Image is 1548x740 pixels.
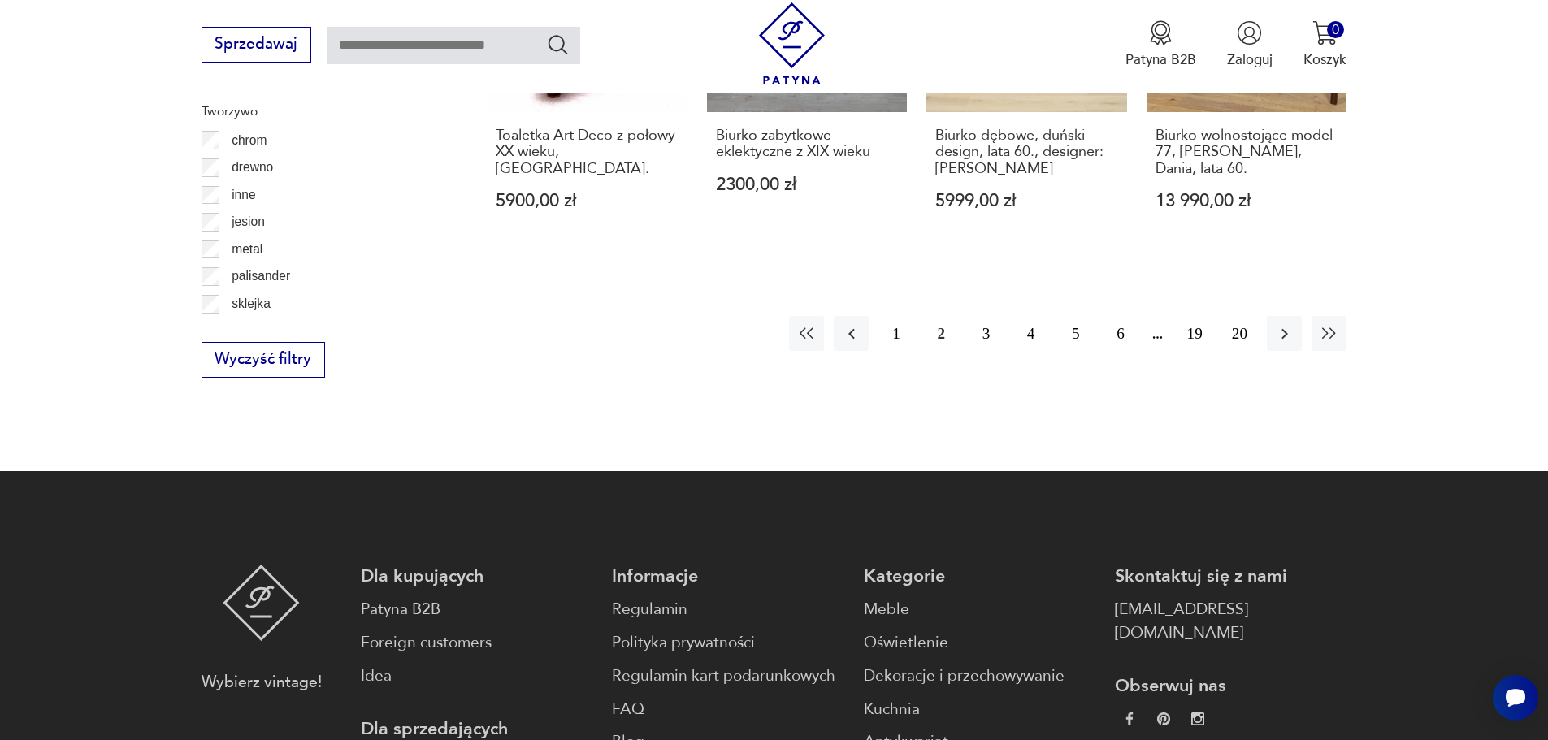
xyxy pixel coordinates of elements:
[232,211,265,232] p: jesion
[1125,50,1196,69] p: Patyna B2B
[202,671,322,695] p: Wybierz vintage!
[546,32,570,56] button: Szukaj
[1327,21,1344,38] div: 0
[1227,20,1273,69] button: Zaloguj
[1222,316,1257,351] button: 20
[361,664,592,688] a: Idea
[1227,50,1273,69] p: Zaloguj
[202,27,311,63] button: Sprzedawaj
[1303,20,1346,69] button: 0Koszyk
[864,698,1095,721] a: Kuchnia
[612,565,843,588] p: Informacje
[1103,316,1138,351] button: 6
[1191,712,1204,725] img: c2fd9cf7f39615d9d6839a72ae8e59e5.webp
[1125,20,1196,69] button: Patyna B2B
[361,598,592,621] a: Patyna B2B
[1115,565,1346,588] p: Skontaktuj się z nami
[232,321,261,342] p: szkło
[1303,50,1346,69] p: Koszyk
[1156,193,1338,210] p: 13 990,00 zł
[232,239,262,260] p: metal
[496,128,679,177] h3: Toaletka Art Deco z połowy XX wieku, [GEOGRAPHIC_DATA].
[612,598,843,621] a: Regulamin
[202,342,325,378] button: Wyczyść filtry
[924,316,959,351] button: 2
[612,631,843,655] a: Polityka prywatności
[935,128,1118,177] h3: Biurko dębowe, duński design, lata 60., designer: [PERSON_NAME]
[1237,20,1262,45] img: Ikonka użytkownika
[202,101,440,122] p: Tworzywo
[1493,675,1538,721] iframe: Smartsupp widget button
[716,128,899,161] h3: Biurko zabytkowe eklektyczne z XIX wieku
[864,565,1095,588] p: Kategorie
[864,598,1095,621] a: Meble
[1115,598,1346,645] a: [EMAIL_ADDRESS][DOMAIN_NAME]
[716,176,899,193] p: 2300,00 zł
[232,293,271,314] p: sklejka
[1013,316,1048,351] button: 4
[969,316,1004,351] button: 3
[232,266,290,287] p: palisander
[935,193,1118,210] p: 5999,00 zł
[223,565,300,641] img: Patyna - sklep z meblami i dekoracjami vintage
[864,631,1095,655] a: Oświetlenie
[496,193,679,210] p: 5900,00 zł
[1123,712,1136,725] img: da9060093f698e4c3cedc1453eec5031.webp
[1312,20,1338,45] img: Ikona koszyka
[612,664,843,688] a: Regulamin kart podarunkowych
[232,157,273,178] p: drewno
[1058,316,1093,351] button: 5
[361,631,592,655] a: Foreign customers
[232,130,267,151] p: chrom
[1157,712,1170,725] img: 37d27d81a828e637adc9f9cb2e3d3a8a.webp
[864,664,1095,688] a: Dekoracje i przechowywanie
[1125,20,1196,69] a: Ikona medaluPatyna B2B
[1115,674,1346,698] p: Obserwuj nas
[1177,316,1212,351] button: 19
[1156,128,1338,177] h3: Biurko wolnostojące model 77, [PERSON_NAME], Dania, lata 60.
[361,565,592,588] p: Dla kupujących
[232,184,255,206] p: inne
[878,316,913,351] button: 1
[1148,20,1173,45] img: Ikona medalu
[202,39,311,52] a: Sprzedawaj
[751,2,833,84] img: Patyna - sklep z meblami i dekoracjami vintage
[612,698,843,721] a: FAQ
